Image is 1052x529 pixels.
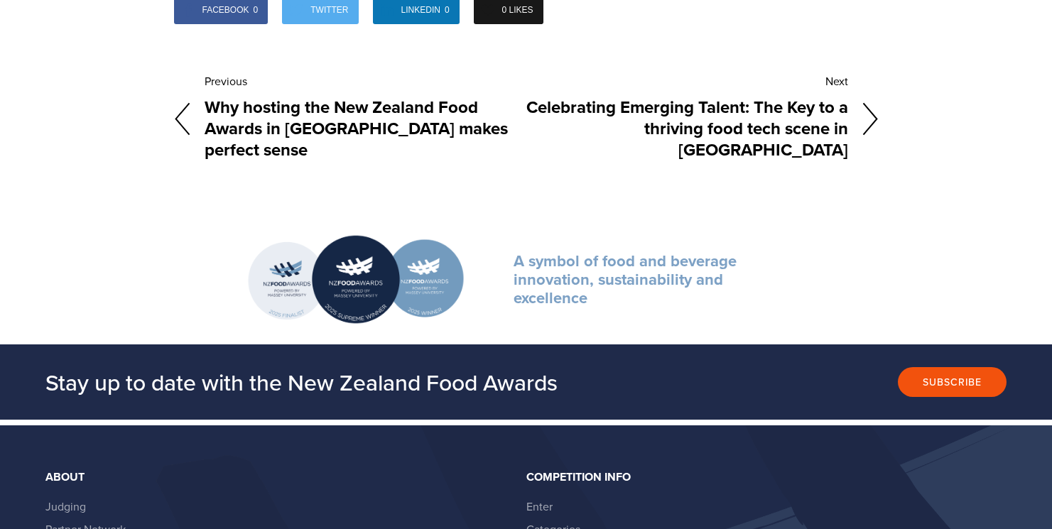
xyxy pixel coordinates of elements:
a: Previous Why hosting the New Zealand Food Awards in [GEOGRAPHIC_DATA] makes perfect sense [174,70,526,169]
h4: Celebrating Emerging Talent: The Key to a thriving food tech scene in [GEOGRAPHIC_DATA] [526,94,848,163]
a: Next Celebrating Emerging Talent: The Key to a thriving food tech scene in [GEOGRAPHIC_DATA] [526,70,879,169]
div: About [45,471,514,484]
button: Subscribe [898,367,1007,397]
div: Competition Info [526,471,995,484]
div: Previous [205,70,526,94]
a: Enter [526,498,553,514]
h2: Stay up to date with the New Zealand Food Awards [45,368,678,396]
a: Judging [45,498,86,514]
strong: A symbol of food and beverage innovation, sustainability and excellence [514,249,741,310]
h4: Why hosting the New Zealand Food Awards in [GEOGRAPHIC_DATA] makes perfect sense [205,94,526,163]
div: Next [526,70,848,94]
